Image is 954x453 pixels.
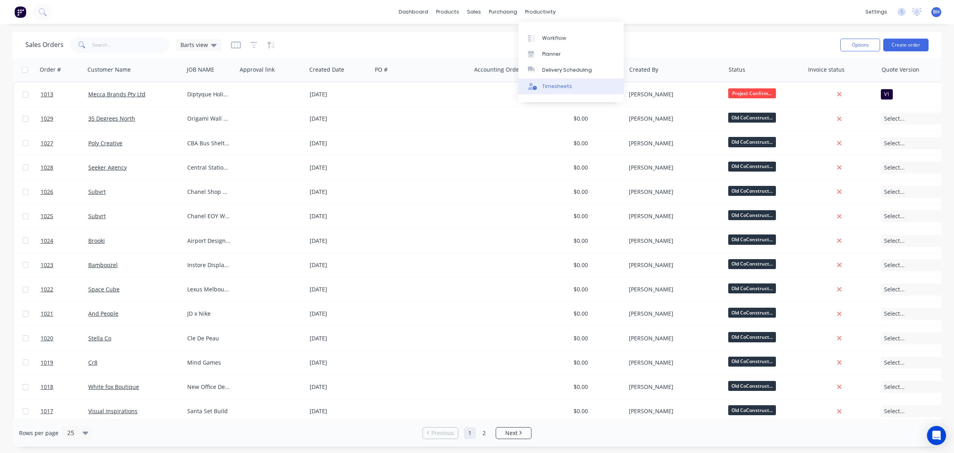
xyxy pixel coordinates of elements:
[88,383,139,391] a: White fox Boutique
[728,162,776,172] span: Old CoConstruct...
[41,212,53,220] span: 1025
[187,188,231,196] div: Chanel Shop Windows 2025
[521,6,560,18] div: productivity
[542,66,592,74] div: Delivery Scheduling
[187,164,231,172] div: Central Station Activation
[728,186,776,196] span: Old CoConstruct...
[933,8,940,16] span: BH
[629,115,717,123] div: [PERSON_NAME]
[574,115,620,123] div: $0.00
[574,164,620,172] div: $0.00
[187,407,231,415] div: Santa Set Build
[310,407,369,415] div: [DATE]
[187,115,231,123] div: Origami Wall Repaint
[884,237,905,245] span: Select...
[728,332,776,342] span: Old CoConstruct...
[728,308,776,318] span: Old CoConstruct...
[728,357,776,367] span: Old CoConstruct...
[861,6,891,18] div: settings
[88,285,120,293] a: Space Cube
[41,261,53,269] span: 1023
[88,407,138,415] a: Visual Inspirations
[884,164,905,172] span: Select...
[574,285,620,293] div: $0.00
[41,180,88,204] a: 1026
[41,188,53,196] span: 1026
[485,6,521,18] div: purchasing
[88,90,145,98] a: Mecca Brands Pty Ltd
[629,188,717,196] div: [PERSON_NAME]
[574,359,620,367] div: $0.00
[629,164,717,172] div: [PERSON_NAME]
[88,115,135,122] a: 35 Degrees North
[395,6,432,18] a: dashboard
[728,381,776,391] span: Old CoConstruct...
[629,261,717,269] div: [PERSON_NAME]
[41,334,53,342] span: 1020
[432,6,463,18] div: products
[310,90,369,98] div: [DATE]
[629,285,717,293] div: [PERSON_NAME]
[40,66,61,74] div: Order #
[88,212,106,220] a: Subvrt
[884,115,905,123] span: Select...
[728,405,776,415] span: Old CoConstruct...
[187,285,231,293] div: Lexus Melbourne Cup
[87,66,131,74] div: Customer Name
[180,41,208,49] span: Barts view
[310,285,369,293] div: [DATE]
[309,66,344,74] div: Created Date
[310,164,369,172] div: [DATE]
[883,39,929,51] button: Create order
[518,62,624,78] a: Delivery Scheduling
[41,156,88,180] a: 1028
[574,139,620,147] div: $0.00
[884,212,905,220] span: Select...
[629,237,717,245] div: [PERSON_NAME]
[41,359,53,367] span: 1019
[629,383,717,391] div: [PERSON_NAME]
[41,285,53,293] span: 1022
[41,399,88,423] a: 1017
[310,359,369,367] div: [DATE]
[88,237,105,244] a: Brooki
[41,204,88,228] a: 1025
[574,310,620,318] div: $0.00
[187,212,231,220] div: Chanel EOY Windows
[419,427,535,439] ul: Pagination
[187,90,231,98] div: Diptyque Holiday 2025
[41,302,88,326] a: 1021
[505,429,518,437] span: Next
[187,237,231,245] div: Airport Design Pack
[41,90,53,98] span: 1013
[88,164,127,171] a: Seeker Agency
[25,41,64,49] h1: Sales Orders
[474,66,527,74] div: Accounting Order #
[310,139,369,147] div: [DATE]
[41,310,53,318] span: 1021
[423,429,458,437] a: Previous page
[88,188,106,195] a: Subvrt
[884,188,905,196] span: Select...
[884,407,905,415] span: Select...
[496,429,531,437] a: Next page
[41,139,53,147] span: 1027
[542,83,572,90] div: Timesheets
[542,51,561,58] div: Planner
[629,66,658,74] div: Created By
[88,139,122,147] a: Poly Creative
[187,383,231,391] div: New Office Design Items
[41,375,88,399] a: 1018
[808,66,845,74] div: Invoice status
[41,164,53,172] span: 1028
[310,237,369,245] div: [DATE]
[19,429,58,437] span: Rows per page
[88,334,111,342] a: Stella Co
[310,115,369,123] div: [DATE]
[310,310,369,318] div: [DATE]
[310,334,369,342] div: [DATE]
[187,139,231,147] div: CBA Bus Shelters
[629,359,717,367] div: [PERSON_NAME]
[518,78,624,94] a: Timesheets
[927,426,946,445] div: Open Intercom Messenger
